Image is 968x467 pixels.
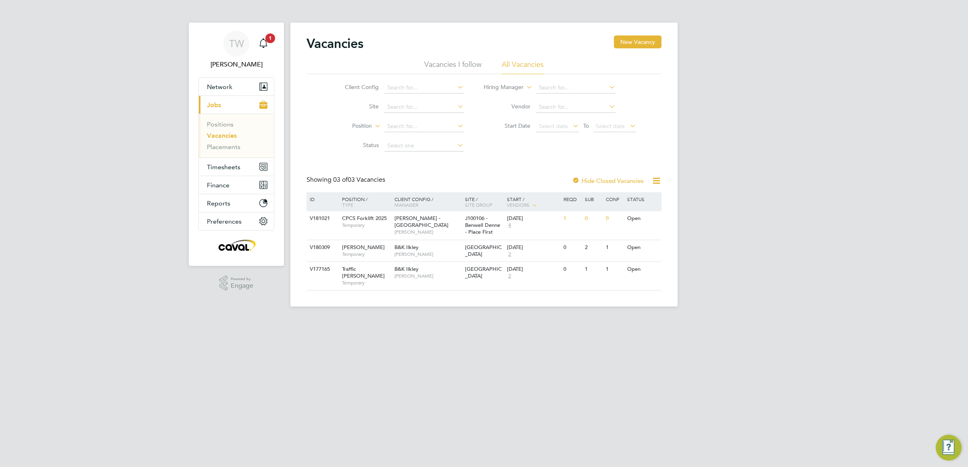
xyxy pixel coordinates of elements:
div: 1 [583,262,604,277]
a: Vacancies [207,132,237,139]
span: Temporary [342,251,390,257]
span: Jobs [207,101,221,109]
span: 03 Vacancies [333,176,385,184]
span: Temporary [342,222,390,228]
div: Showing [307,176,387,184]
div: Position / [336,192,392,212]
span: Manager [394,201,418,208]
a: Powered byEngage [219,276,254,291]
span: To [581,120,591,131]
span: TW [229,38,244,49]
li: All Vacancies [502,60,544,74]
h2: Vacancies [307,35,363,52]
div: ID [308,192,336,206]
span: J100106 - Benwell Denne - Place First [465,215,500,235]
input: Search for... [384,82,464,93]
button: Jobs [199,96,274,114]
span: [PERSON_NAME] [342,244,385,251]
label: Site [332,103,379,110]
div: Site / [463,192,505,212]
span: [PERSON_NAME] [394,273,461,279]
span: Traffic [PERSON_NAME] [342,266,385,279]
span: 1 [265,33,275,43]
nav: Main navigation [189,23,284,266]
div: Open [625,240,660,255]
button: Timesheets [199,158,274,176]
div: [DATE] [507,215,559,222]
button: Engage Resource Center [936,435,962,461]
label: Start Date [484,122,530,129]
label: Status [332,141,379,149]
span: Tim Wells [198,60,274,69]
div: Open [625,262,660,277]
span: Site Group [465,201,492,208]
label: Position [325,122,372,130]
a: TW[PERSON_NAME] [198,31,274,69]
div: Reqd [561,192,582,206]
div: Start / [505,192,561,212]
span: Network [207,83,232,91]
span: Select date [539,122,568,130]
span: [PERSON_NAME] - [GEOGRAPHIC_DATA] [394,215,449,228]
button: Network [199,78,274,95]
span: Preferences [207,218,242,225]
input: Search for... [536,82,615,93]
label: Hiring Manager [477,83,524,91]
span: Temporary [342,280,390,286]
span: [GEOGRAPHIC_DATA] [465,244,502,257]
div: [DATE] [507,266,559,273]
span: B&K Ilkley [394,266,419,272]
a: 1 [255,31,271,56]
div: 0 [583,211,604,226]
span: Engage [231,282,253,289]
a: Go to home page [198,239,274,251]
div: 0 [561,240,582,255]
span: Powered by [231,276,253,282]
span: [PERSON_NAME] [394,251,461,257]
span: Finance [207,181,229,189]
span: [PERSON_NAME] [394,229,461,235]
label: Hide Closed Vacancies [572,177,644,185]
div: Conf [604,192,625,206]
div: 0 [604,211,625,226]
span: Vendors [507,201,530,208]
div: Sub [583,192,604,206]
div: 1 [604,240,625,255]
div: V177165 [308,262,336,277]
img: caval-logo-retina.png [216,239,257,251]
button: New Vacancy [614,35,661,48]
span: Timesheets [207,163,240,171]
span: [GEOGRAPHIC_DATA] [465,266,502,279]
input: Search for... [384,102,464,113]
span: Reports [207,199,230,207]
div: V181021 [308,211,336,226]
span: Select date [596,122,625,130]
div: 1 [561,211,582,226]
div: Client Config / [392,192,463,212]
div: Jobs [199,114,274,158]
label: Vendor [484,103,530,110]
span: Type [342,201,353,208]
span: 2 [507,251,512,258]
span: 2 [507,273,512,280]
input: Search for... [536,102,615,113]
input: Select one [384,140,464,152]
li: Vacancies I follow [424,60,482,74]
button: Reports [199,194,274,212]
div: [DATE] [507,244,559,251]
div: 2 [583,240,604,255]
a: Placements [207,143,240,151]
button: Finance [199,176,274,194]
div: 1 [604,262,625,277]
div: 0 [561,262,582,277]
span: 03 of [333,176,348,184]
div: Status [625,192,660,206]
div: Open [625,211,660,226]
a: Positions [207,120,234,128]
div: V180309 [308,240,336,255]
button: Preferences [199,212,274,230]
span: CPCS Forklift 2025 [342,215,387,222]
span: 4 [507,222,512,229]
input: Search for... [384,121,464,132]
span: B&K Ilkley [394,244,419,251]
